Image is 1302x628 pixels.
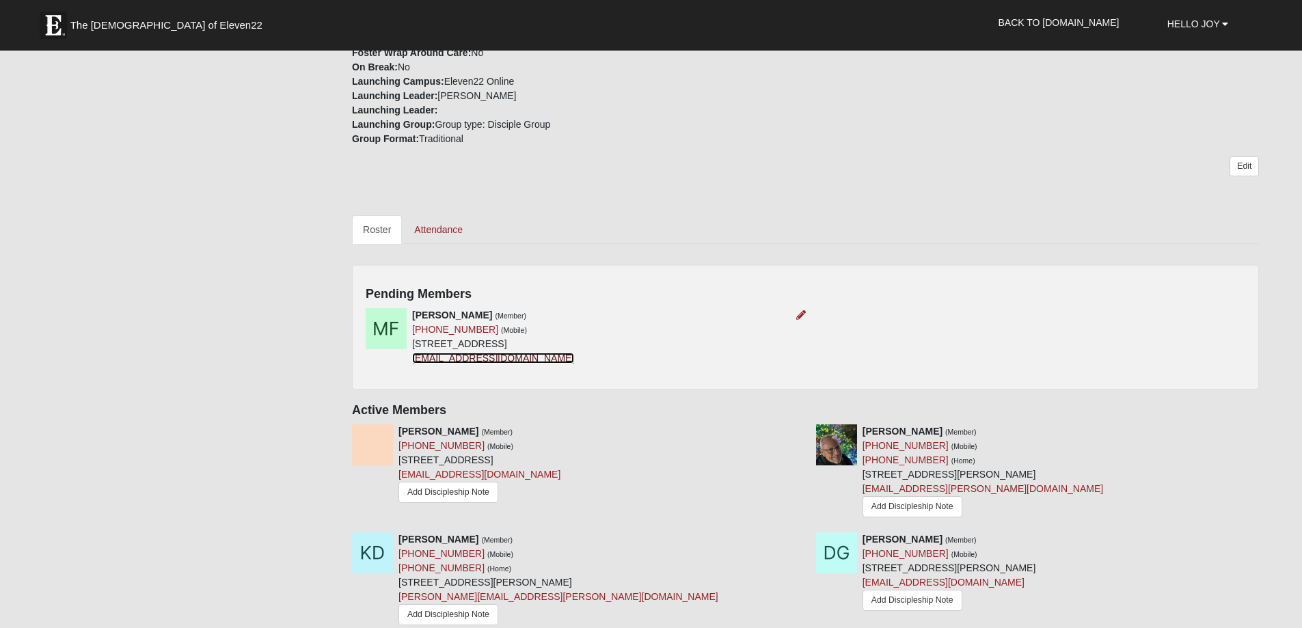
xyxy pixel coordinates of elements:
[398,534,478,545] strong: [PERSON_NAME]
[412,310,492,320] strong: [PERSON_NAME]
[70,18,262,32] span: The [DEMOGRAPHIC_DATA] of Eleven22
[398,482,498,503] a: Add Discipleship Note
[352,76,444,87] strong: Launching Campus:
[352,90,437,101] strong: Launching Leader:
[40,12,67,39] img: Eleven22 logo
[352,105,437,115] strong: Launching Leader:
[398,424,560,506] div: [STREET_ADDRESS]
[863,426,942,437] strong: [PERSON_NAME]
[398,440,485,451] a: [PHONE_NUMBER]
[412,353,574,364] a: [EMAIL_ADDRESS][DOMAIN_NAME]
[495,312,526,320] small: (Member)
[863,424,1103,522] div: [STREET_ADDRESS][PERSON_NAME]
[863,590,962,611] a: Add Discipleship Note
[487,550,513,558] small: (Mobile)
[863,496,962,517] a: Add Discipleship Note
[945,536,977,544] small: (Member)
[352,403,1259,418] h4: Active Members
[398,591,718,602] a: [PERSON_NAME][EMAIL_ADDRESS][PERSON_NAME][DOMAIN_NAME]
[412,324,498,335] a: [PHONE_NUMBER]
[951,550,977,558] small: (Mobile)
[481,428,513,436] small: (Member)
[1167,18,1220,29] span: Hello Joy
[487,442,513,450] small: (Mobile)
[487,564,511,573] small: (Home)
[366,287,1245,302] h4: Pending Members
[403,215,474,244] a: Attendance
[398,469,560,480] a: [EMAIL_ADDRESS][DOMAIN_NAME]
[945,428,977,436] small: (Member)
[481,536,513,544] small: (Member)
[501,326,527,334] small: (Mobile)
[863,548,949,559] a: [PHONE_NUMBER]
[398,426,478,437] strong: [PERSON_NAME]
[863,534,942,545] strong: [PERSON_NAME]
[863,483,1103,494] a: [EMAIL_ADDRESS][PERSON_NAME][DOMAIN_NAME]
[398,548,485,559] a: [PHONE_NUMBER]
[33,5,306,39] a: The [DEMOGRAPHIC_DATA] of Eleven22
[352,119,435,130] strong: Launching Group:
[352,215,402,244] a: Roster
[863,454,949,465] a: [PHONE_NUMBER]
[863,440,949,451] a: [PHONE_NUMBER]
[951,456,975,465] small: (Home)
[951,442,977,450] small: (Mobile)
[352,47,471,58] strong: Foster Wrap Around Care:
[352,62,398,72] strong: On Break:
[1157,7,1239,41] a: Hello Joy
[988,5,1130,40] a: Back to [DOMAIN_NAME]
[352,133,419,144] strong: Group Format:
[412,308,574,366] div: [STREET_ADDRESS]
[863,532,1036,614] div: [STREET_ADDRESS][PERSON_NAME]
[1230,156,1259,176] a: Edit
[863,577,1025,588] a: [EMAIL_ADDRESS][DOMAIN_NAME]
[398,562,485,573] a: [PHONE_NUMBER]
